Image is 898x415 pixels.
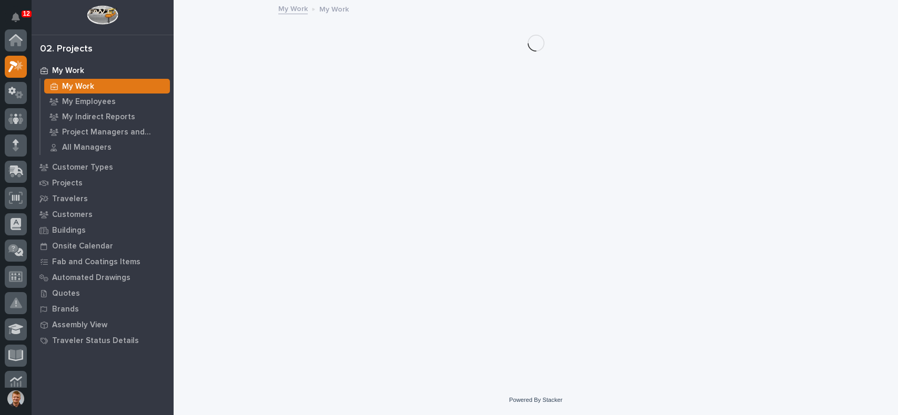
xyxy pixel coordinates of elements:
p: Project Managers and Engineers [62,128,166,137]
a: Travelers [32,191,174,206]
a: Brands [32,301,174,317]
p: 12 [23,10,30,17]
img: Workspace Logo [87,5,118,25]
a: Fab and Coatings Items [32,254,174,269]
a: My Employees [41,94,174,109]
p: Travelers [52,194,88,204]
p: My Work [62,82,94,91]
a: Onsite Calendar [32,238,174,254]
a: Automated Drawings [32,269,174,285]
a: Projects [32,175,174,191]
a: Buildings [32,222,174,238]
a: My Work [41,79,174,94]
div: Notifications12 [13,13,27,29]
a: All Managers [41,140,174,154]
p: Assembly View [52,320,107,330]
button: users-avatar [5,388,27,410]
p: Buildings [52,226,86,235]
p: My Indirect Reports [62,112,135,122]
a: Project Managers and Engineers [41,124,174,139]
a: Quotes [32,285,174,301]
a: Customer Types [32,159,174,175]
p: My Work [52,66,84,76]
p: Customers [52,210,93,220]
p: All Managers [62,143,112,152]
p: Onsite Calendar [52,242,113,251]
p: Fab and Coatings Items [52,257,140,267]
a: Customers [32,206,174,222]
p: Quotes [52,289,80,298]
p: Projects [52,179,83,188]
button: Notifications [5,6,27,28]
p: Brands [52,305,79,314]
a: My Work [278,2,308,14]
a: Assembly View [32,317,174,333]
a: My Indirect Reports [41,109,174,124]
p: Customer Types [52,163,113,172]
p: Traveler Status Details [52,336,139,346]
p: My Work [319,3,349,14]
a: Powered By Stacker [509,397,562,403]
p: Automated Drawings [52,273,130,283]
a: Traveler Status Details [32,333,174,348]
p: My Employees [62,97,116,107]
div: 02. Projects [40,44,93,55]
a: My Work [32,63,174,78]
